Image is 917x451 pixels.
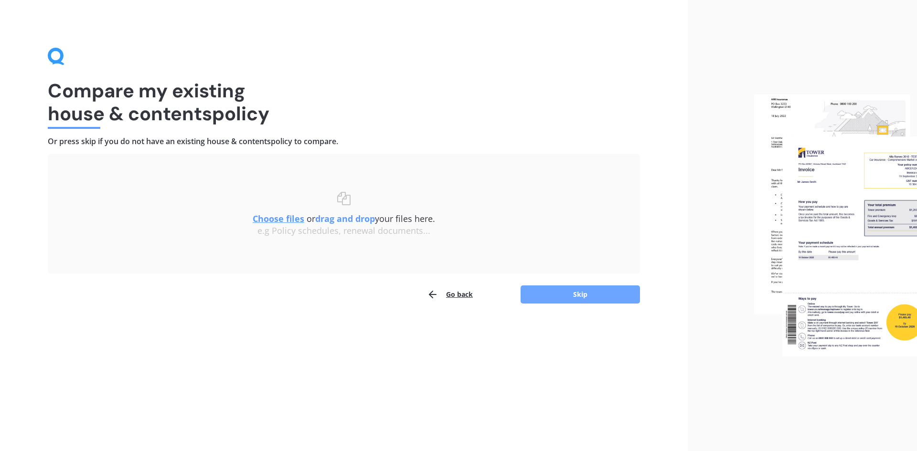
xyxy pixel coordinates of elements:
button: Skip [521,285,640,304]
u: Choose files [253,213,304,224]
h1: Compare my existing house & contents policy [48,79,640,125]
h4: Or press skip if you do not have an existing house & contents policy to compare. [48,136,640,147]
div: e.g Policy schedules, renewal documents... [67,226,621,236]
img: files.webp [754,94,917,357]
button: Go back [427,285,473,304]
span: or your files here. [253,213,435,224]
b: drag and drop [315,213,375,224]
